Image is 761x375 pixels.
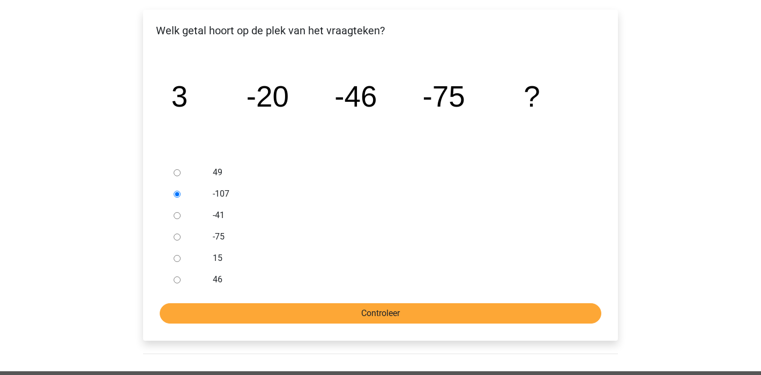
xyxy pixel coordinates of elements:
input: Controleer [160,303,601,324]
tspan: -20 [247,80,289,113]
label: 46 [213,273,584,286]
p: Welk getal hoort op de plek van het vraagteken? [152,22,609,39]
label: 49 [213,166,584,179]
label: -107 [213,187,584,200]
tspan: -46 [334,80,377,113]
tspan: -75 [423,80,465,113]
label: 15 [213,252,584,265]
tspan: 3 [171,80,188,113]
tspan: ? [524,80,540,113]
label: -75 [213,230,584,243]
label: -41 [213,209,584,222]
